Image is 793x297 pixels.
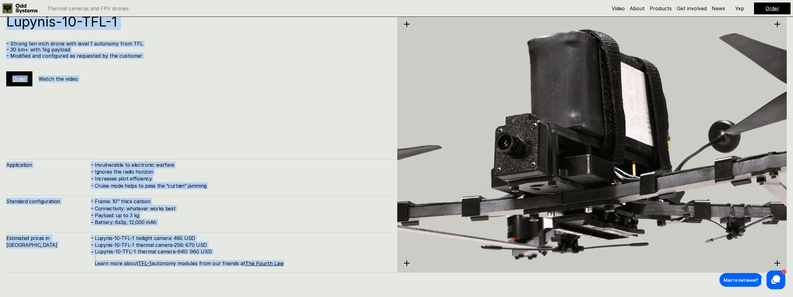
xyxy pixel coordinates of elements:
[91,175,93,182] h4: –
[91,234,93,241] h4: –
[91,205,93,212] h4: –
[6,235,90,249] h4: Estimated prices in [GEOGRAPHIC_DATA]
[47,6,129,11] p: Thermal cameras and FPV drones
[91,248,93,255] h4: –
[95,235,390,242] h4: Lupynis-10-TFL-1 twilight camera: 480 USD
[712,5,725,12] a: News
[95,219,390,226] h4: Battery: 6s3p, 12,000 mAh
[95,175,390,182] h4: Increases pilot efficiency
[95,161,390,168] h4: Invulnerable to electronic warfare
[6,15,390,28] h1: Lupynis-10-TFL-1
[766,5,779,12] a: Order
[91,182,93,189] h4: –
[677,5,707,12] a: Get involved
[91,168,93,175] h4: –
[735,6,744,11] p: Укр
[95,205,390,212] h4: Connectivity: whatever works best
[12,76,26,82] a: Order
[91,241,93,248] h4: –
[650,5,672,12] a: Products
[138,260,151,266] a: TFL-1
[91,198,93,204] h4: –
[95,182,390,189] h4: Cruise mode helps to pass the “curtain” jamming
[91,161,93,168] h4: –
[91,212,93,218] h4: –
[6,47,390,53] p: – 30 km+ with 1kg payload
[630,5,645,12] a: About
[6,198,90,205] h4: Standard configuration
[95,212,390,219] h4: Payload: up to 3 kg
[95,198,390,205] h4: Frame: 10’’ thick carbon
[6,53,390,59] p: – Modified and configured as requested by the customer
[6,41,390,47] p: – Strong ten-inch drone with level 1 autonomy from TFL
[612,5,625,12] a: Video
[95,242,390,248] h4: Lupynis-10-TFL-1 thermal camera-256: 670 USD
[39,75,78,82] h5: Watch the video
[95,249,390,267] p: Lupynis-10-TFL-1 thermal camera-640: 960 USD Learn more about autonomy modules from our friends at
[245,260,284,266] a: The Fourth Law
[6,161,90,168] h4: Application
[718,269,787,291] iframe: HelpCrunch
[91,218,93,225] h4: –
[95,168,390,175] h4: Ignores the radio horizon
